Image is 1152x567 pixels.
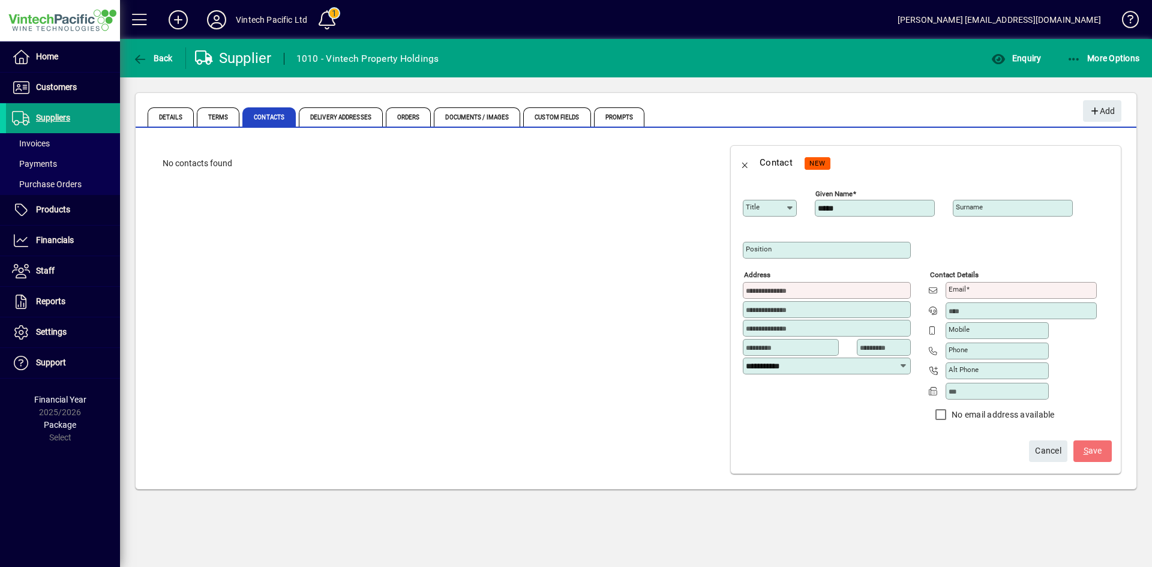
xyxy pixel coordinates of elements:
span: Package [44,420,76,430]
a: Financials [6,226,120,256]
span: NEW [809,160,826,167]
span: ave [1084,441,1102,461]
div: Contact [760,153,793,172]
a: Staff [6,256,120,286]
a: Support [6,348,120,378]
div: 1010 - Vintech Property Holdings [296,49,439,68]
div: No contacts found [151,145,709,182]
span: Back [133,53,173,63]
mat-label: Email [949,285,966,293]
span: Financial Year [34,395,86,404]
span: Home [36,52,58,61]
span: Financials [36,235,74,245]
mat-label: Position [746,245,772,253]
a: Customers [6,73,120,103]
span: Reports [36,296,65,306]
mat-label: Mobile [949,325,970,334]
span: Products [36,205,70,214]
a: Purchase Orders [6,174,120,194]
span: Payments [12,159,57,169]
label: No email address available [949,409,1055,421]
span: Terms [197,107,240,127]
span: Documents / Images [434,107,520,127]
span: Staff [36,266,55,275]
span: S [1084,446,1088,455]
a: Reports [6,287,120,317]
span: Custom Fields [523,107,590,127]
a: Home [6,42,120,72]
div: Vintech Pacific Ltd [236,10,307,29]
mat-label: Title [746,203,760,211]
button: Cancel [1029,440,1067,462]
span: Invoices [12,139,50,148]
span: Enquiry [991,53,1041,63]
button: Enquiry [988,47,1044,69]
span: Cancel [1035,441,1061,461]
button: Back [130,47,176,69]
button: Save [1073,440,1112,462]
a: Products [6,195,120,225]
mat-label: Given name [815,190,853,198]
span: Contacts [242,107,296,127]
span: Prompts [594,107,645,127]
span: Details [148,107,194,127]
button: Add [159,9,197,31]
span: Add [1089,101,1115,121]
span: More Options [1067,53,1140,63]
mat-label: Phone [949,346,968,354]
span: Support [36,358,66,367]
span: Orders [386,107,431,127]
span: Suppliers [36,113,70,122]
a: Invoices [6,133,120,154]
button: Back [731,148,760,177]
div: Supplier [195,49,272,68]
span: Purchase Orders [12,179,82,189]
button: More Options [1064,47,1143,69]
a: Payments [6,154,120,174]
button: Profile [197,9,236,31]
app-page-header-button: Back [120,47,186,69]
span: Settings [36,327,67,337]
mat-label: Alt Phone [949,365,979,374]
div: [PERSON_NAME] [EMAIL_ADDRESS][DOMAIN_NAME] [898,10,1101,29]
a: Knowledge Base [1113,2,1137,41]
button: Add [1083,100,1121,122]
a: Settings [6,317,120,347]
mat-label: Surname [956,203,983,211]
span: Delivery Addresses [299,107,383,127]
span: Customers [36,82,77,92]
